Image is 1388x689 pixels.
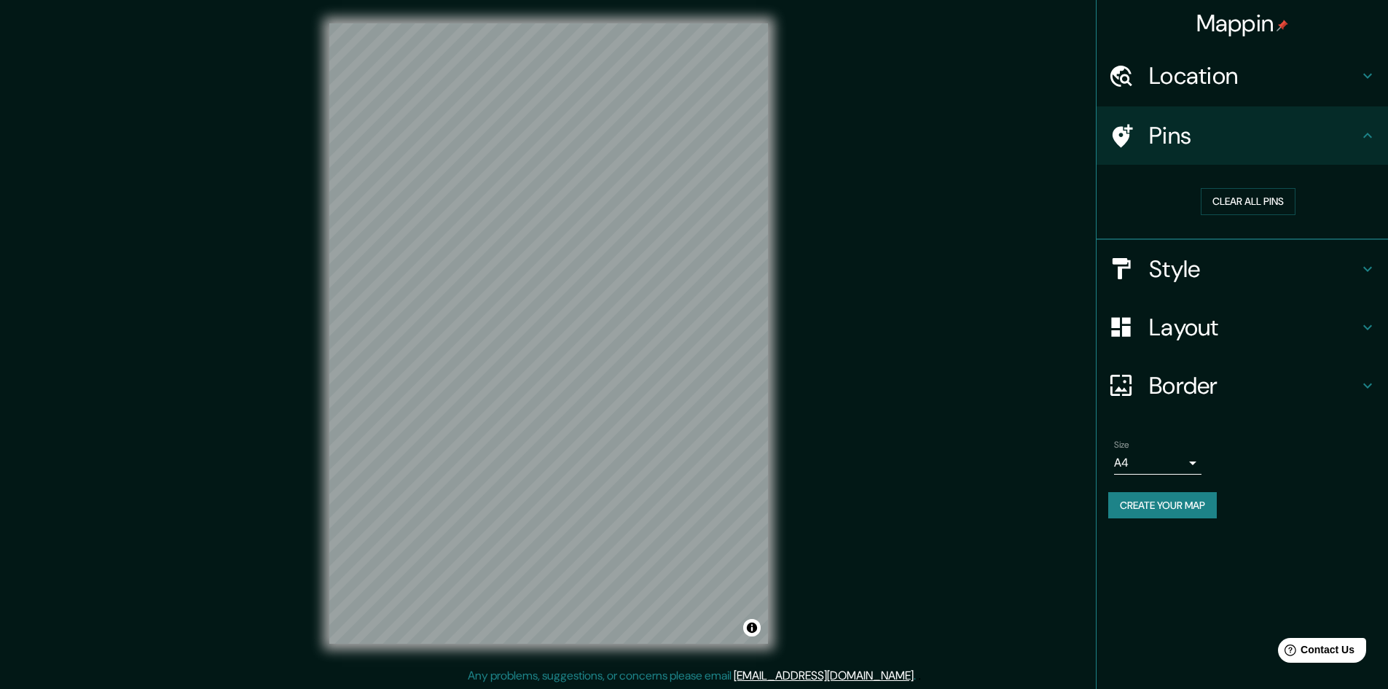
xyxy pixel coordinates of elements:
div: Style [1097,240,1388,298]
p: Any problems, suggestions, or concerns please email . [468,667,916,685]
div: Layout [1097,298,1388,357]
a: [EMAIL_ADDRESS][DOMAIN_NAME] [734,668,914,683]
h4: Pins [1149,121,1359,150]
h4: Mappin [1196,9,1289,38]
h4: Style [1149,254,1359,284]
h4: Border [1149,371,1359,400]
div: Location [1097,47,1388,105]
img: pin-icon.png [1277,20,1288,31]
button: Toggle attribution [743,619,761,637]
div: Pins [1097,106,1388,165]
div: . [916,667,918,685]
button: Create your map [1108,492,1217,519]
canvas: Map [329,23,768,644]
div: A4 [1114,451,1201,475]
div: . [918,667,921,685]
iframe: Help widget launcher [1258,632,1372,673]
h4: Location [1149,61,1359,90]
h4: Layout [1149,313,1359,342]
label: Size [1114,438,1129,451]
button: Clear all pins [1201,188,1295,215]
div: Border [1097,357,1388,415]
